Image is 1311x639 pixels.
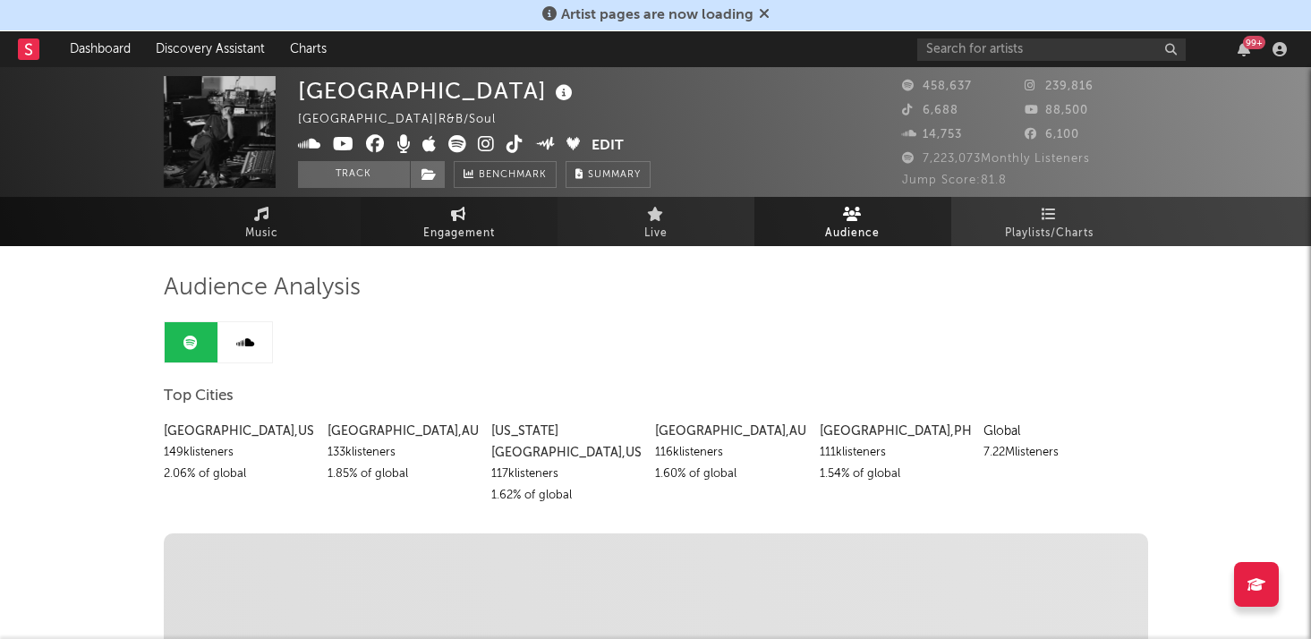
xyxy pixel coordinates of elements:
span: Playlists/Charts [1005,223,1094,244]
span: Audience Analysis [164,277,361,299]
span: Summary [588,170,641,180]
a: Audience [754,197,951,246]
div: [US_STATE][GEOGRAPHIC_DATA] , US [491,421,642,464]
a: Playlists/Charts [951,197,1148,246]
div: [GEOGRAPHIC_DATA] , PH [820,421,970,442]
div: 133k listeners [328,442,478,464]
div: 116k listeners [655,442,805,464]
a: Benchmark [454,161,557,188]
span: 7,223,073 Monthly Listeners [902,153,1090,165]
button: Summary [566,161,651,188]
span: Live [644,223,668,244]
button: 99+ [1238,42,1250,56]
div: 1.85 % of global [328,464,478,485]
span: 88,500 [1025,105,1088,116]
a: Dashboard [57,31,143,67]
div: 117k listeners [491,464,642,485]
div: [GEOGRAPHIC_DATA] | R&B/Soul [298,109,516,131]
div: 1.60 % of global [655,464,805,485]
span: Artist pages are now loading [561,8,753,22]
span: 6,688 [902,105,958,116]
a: Engagement [361,197,558,246]
a: Discovery Assistant [143,31,277,67]
div: 111k listeners [820,442,970,464]
span: Music [245,223,278,244]
button: Track [298,161,410,188]
span: 458,637 [902,81,972,92]
a: Live [558,197,754,246]
div: 7.22M listeners [983,442,1134,464]
input: Search for artists [917,38,1186,61]
div: 1.54 % of global [820,464,970,485]
div: 2.06 % of global [164,464,314,485]
span: Dismiss [759,8,770,22]
button: Edit [592,135,624,158]
span: Benchmark [479,165,547,186]
span: Audience [825,223,880,244]
a: Charts [277,31,339,67]
div: 149k listeners [164,442,314,464]
span: Engagement [423,223,495,244]
span: 239,816 [1025,81,1094,92]
a: Music [164,197,361,246]
span: Top Cities [164,386,234,407]
div: Global [983,421,1134,442]
div: [GEOGRAPHIC_DATA] , US [164,421,314,442]
div: [GEOGRAPHIC_DATA] , AU [328,421,478,442]
span: 14,753 [902,129,962,141]
div: [GEOGRAPHIC_DATA] [298,76,577,106]
div: [GEOGRAPHIC_DATA] , AU [655,421,805,442]
div: 99 + [1243,36,1265,49]
span: Jump Score: 81.8 [902,175,1007,186]
div: 1.62 % of global [491,485,642,507]
span: 6,100 [1025,129,1079,141]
